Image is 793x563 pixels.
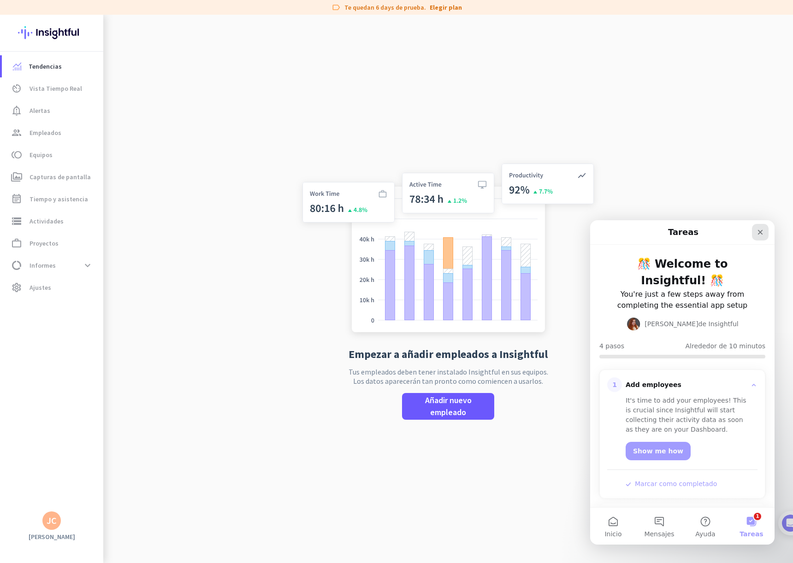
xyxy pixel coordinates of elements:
[349,367,548,386] p: Tus empleados deben tener instalado Insightful en sus equipos. Los datos aparecerán tan pronto co...
[79,257,96,274] button: expand_more
[11,282,22,293] i: settings
[30,171,91,182] span: Capturas de pantalla
[402,393,494,420] button: Añadir nuevo empleado
[11,171,22,182] i: perm_media
[2,166,103,188] a: perm_mediaCapturas de pantalla
[13,62,21,70] img: menu-item
[30,282,51,293] span: Ajustes
[2,144,103,166] a: tollEquipos
[30,127,61,138] span: Empleados
[409,394,487,418] span: Añadir nuevo empleado
[11,149,22,160] i: toll
[30,105,50,116] span: Alertas
[18,15,85,51] img: Insightful logo
[30,149,53,160] span: Equipos
[30,260,56,271] span: Informes
[2,232,103,254] a: work_outlineProyectos
[2,100,103,122] a: notification_importantAlertas
[11,83,22,94] i: av_timer
[11,127,22,138] i: group
[11,194,22,205] i: event_note
[30,194,88,205] span: Tiempo y asistencia
[2,276,103,299] a: settingsAjustes
[30,83,82,94] span: Vista Tiempo Real
[2,210,103,232] a: storageActividades
[2,122,103,144] a: groupEmpleados
[590,220,775,545] iframe: Intercom live chat
[11,238,22,249] i: work_outline
[30,238,59,249] span: Proyectos
[47,516,57,525] div: JC
[29,61,62,72] span: Tendencias
[11,105,22,116] i: notification_important
[2,77,103,100] a: av_timerVista Tiempo Real
[2,55,103,77] a: menu-itemTendencias
[296,158,601,341] img: no-search-results
[11,260,22,271] i: data_usage
[430,3,462,12] a: Elegir plan
[349,349,548,360] h2: Empezar a añadir empleados a Insightful
[2,254,103,276] a: data_usageInformesexpand_more
[331,3,341,12] i: label
[30,216,64,227] span: Actividades
[2,188,103,210] a: event_noteTiempo y asistencia
[11,216,22,227] i: storage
